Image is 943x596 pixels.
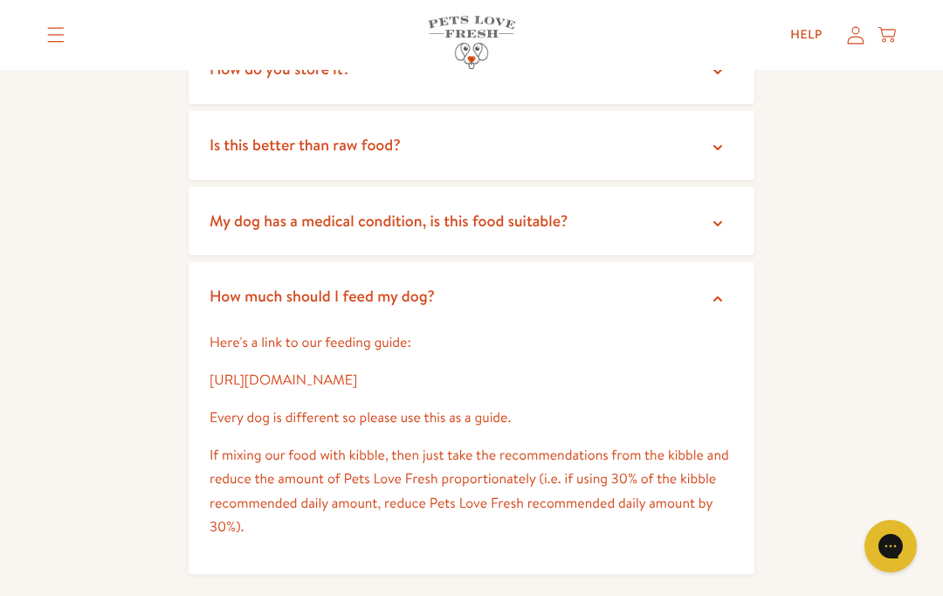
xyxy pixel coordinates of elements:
[189,187,754,256] summary: My dog has a medical condition, is this food suitable?
[210,210,568,232] span: My dog has a medical condition, is this food suitable?
[33,13,79,57] summary: Translation missing: en.sections.header.menu
[776,17,836,52] a: Help
[189,111,754,180] summary: Is this better than raw food?
[210,285,435,307] span: How much should I feed my dog?
[210,331,733,355] p: Here's a link to our feeding guide:
[210,444,733,539] p: If mixing our food with kibble, then just take the recommendations from the kibble and reduce the...
[428,16,515,69] img: Pets Love Fresh
[210,134,401,156] span: Is this better than raw food?
[210,371,357,390] a: [URL][DOMAIN_NAME]
[210,406,733,430] p: Every dog is different so please use this as a guide.
[189,262,754,331] summary: How much should I feed my dog?
[856,514,926,579] iframe: Gorgias live chat messenger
